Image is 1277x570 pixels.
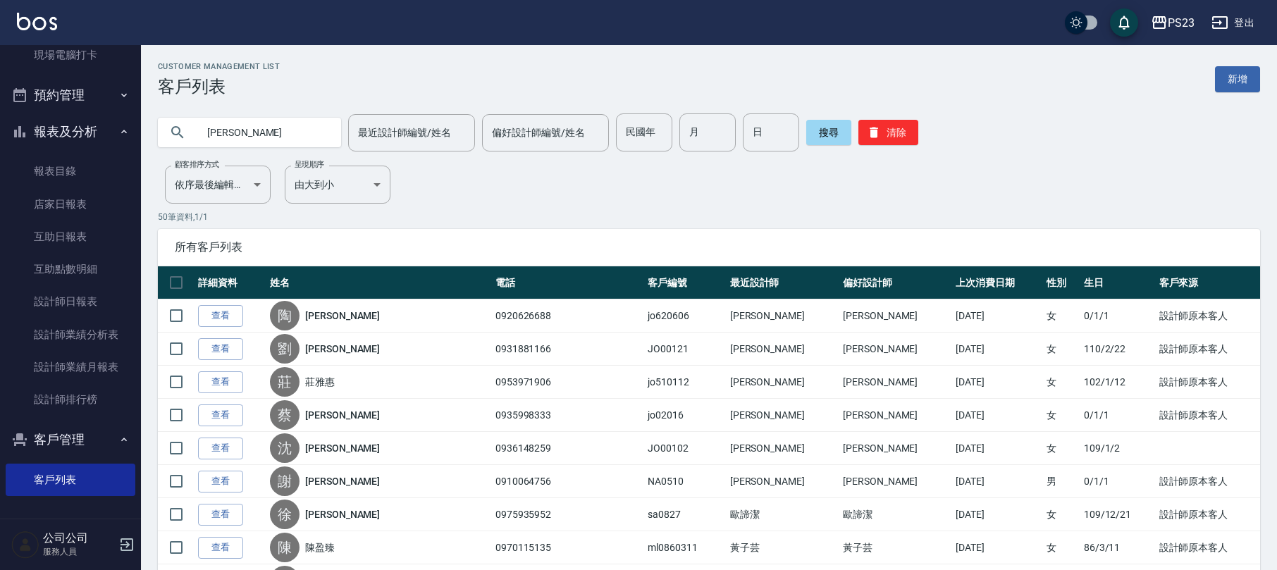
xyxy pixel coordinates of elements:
[6,253,135,285] a: 互助點數明細
[165,166,271,204] div: 依序最後編輯時間
[6,113,135,150] button: 報表及分析
[270,500,300,529] div: 徐
[1043,498,1080,531] td: 女
[727,465,839,498] td: [PERSON_NAME]
[11,531,39,559] img: Person
[1080,333,1156,366] td: 110/2/22
[6,155,135,187] a: 報表目錄
[1168,14,1195,32] div: PS23
[1156,266,1260,299] th: 客戶來源
[270,433,300,463] div: 沈
[158,77,280,97] h3: 客戶列表
[1156,399,1260,432] td: 設計師原本客人
[266,266,492,299] th: 姓名
[492,531,644,564] td: 0970115135
[952,333,1043,366] td: [DATE]
[305,309,380,323] a: [PERSON_NAME]
[1080,266,1156,299] th: 生日
[305,342,380,356] a: [PERSON_NAME]
[1080,399,1156,432] td: 0/1/1
[305,507,380,521] a: [PERSON_NAME]
[727,366,839,399] td: [PERSON_NAME]
[175,240,1243,254] span: 所有客戶列表
[1215,66,1260,92] a: 新增
[6,188,135,221] a: 店家日報表
[17,13,57,30] img: Logo
[305,375,335,389] a: 莊雅惠
[1080,432,1156,465] td: 109/1/2
[644,399,727,432] td: jo02016
[727,432,839,465] td: [PERSON_NAME]
[6,421,135,458] button: 客戶管理
[644,266,727,299] th: 客戶編號
[1156,299,1260,333] td: 設計師原本客人
[839,266,952,299] th: 偏好設計師
[1043,399,1080,432] td: 女
[492,299,644,333] td: 0920626688
[727,333,839,366] td: [PERSON_NAME]
[305,474,380,488] a: [PERSON_NAME]
[492,266,644,299] th: 電話
[6,285,135,318] a: 設計師日報表
[1080,299,1156,333] td: 0/1/1
[839,333,952,366] td: [PERSON_NAME]
[1110,8,1138,37] button: save
[952,498,1043,531] td: [DATE]
[1080,366,1156,399] td: 102/1/12
[952,266,1043,299] th: 上次消費日期
[198,438,243,459] a: 查看
[1080,531,1156,564] td: 86/3/11
[644,299,727,333] td: jo620606
[158,62,280,71] h2: Customer Management List
[492,432,644,465] td: 0936148259
[285,166,390,204] div: 由大到小
[1080,498,1156,531] td: 109/12/21
[1156,366,1260,399] td: 設計師原本客人
[198,404,243,426] a: 查看
[644,432,727,465] td: JO00102
[727,299,839,333] td: [PERSON_NAME]
[198,305,243,327] a: 查看
[175,159,219,170] label: 顧客排序方式
[644,531,727,564] td: ml0860311
[195,266,266,299] th: 詳細資料
[270,533,300,562] div: 陳
[1043,531,1080,564] td: 女
[806,120,851,145] button: 搜尋
[839,465,952,498] td: [PERSON_NAME]
[727,266,839,299] th: 最近設計師
[6,39,135,71] a: 現場電腦打卡
[492,333,644,366] td: 0931881166
[198,504,243,526] a: 查看
[305,441,380,455] a: [PERSON_NAME]
[270,301,300,330] div: 陶
[1043,432,1080,465] td: 女
[6,351,135,383] a: 設計師業績月報表
[839,432,952,465] td: [PERSON_NAME]
[198,471,243,492] a: 查看
[198,371,243,393] a: 查看
[305,408,380,422] a: [PERSON_NAME]
[952,399,1043,432] td: [DATE]
[492,465,644,498] td: 0910064756
[952,366,1043,399] td: [DATE]
[1043,366,1080,399] td: 女
[492,399,644,432] td: 0935998333
[1080,465,1156,498] td: 0/1/1
[839,366,952,399] td: [PERSON_NAME]
[839,299,952,333] td: [PERSON_NAME]
[727,399,839,432] td: [PERSON_NAME]
[492,498,644,531] td: 0975935952
[6,318,135,351] a: 設計師業績分析表
[197,113,330,151] input: 搜尋關鍵字
[6,77,135,113] button: 預約管理
[952,531,1043,564] td: [DATE]
[1043,299,1080,333] td: 女
[270,466,300,496] div: 謝
[295,159,324,170] label: 呈現順序
[952,432,1043,465] td: [DATE]
[1145,8,1200,37] button: PS23
[1043,333,1080,366] td: 女
[198,338,243,360] a: 查看
[1156,531,1260,564] td: 設計師原本客人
